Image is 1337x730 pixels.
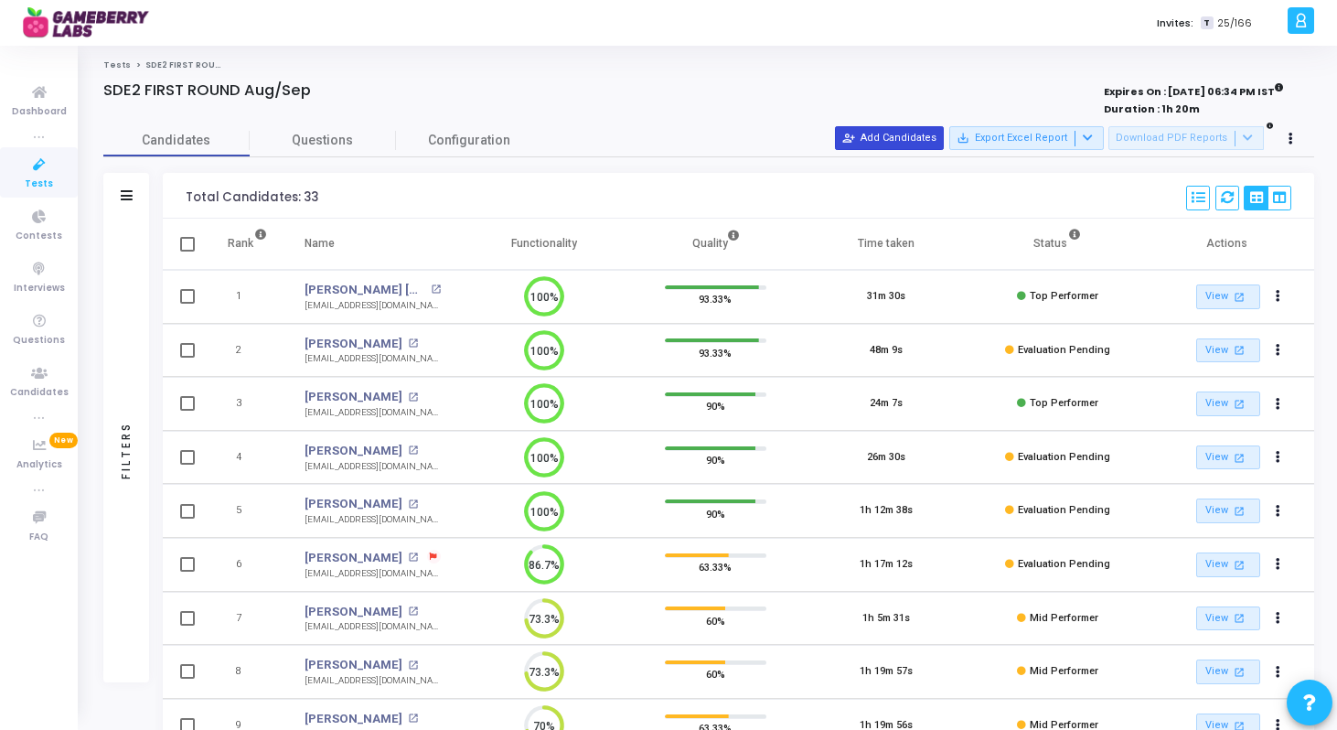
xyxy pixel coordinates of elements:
[1266,660,1291,685] button: Actions
[835,126,944,150] button: Add Candidates
[1196,446,1260,470] a: View
[408,553,418,563] mat-icon: open_in_new
[305,710,402,728] a: [PERSON_NAME]
[305,299,441,313] div: [EMAIL_ADDRESS][DOMAIN_NAME]
[305,281,425,299] a: [PERSON_NAME] [PERSON_NAME]
[1018,504,1110,516] span: Evaluation Pending
[1266,606,1291,631] button: Actions
[1196,392,1260,416] a: View
[305,549,402,567] a: [PERSON_NAME]
[1266,553,1291,578] button: Actions
[408,392,418,403] mat-icon: open_in_new
[305,495,402,513] a: [PERSON_NAME]
[305,233,335,253] div: Name
[305,352,441,366] div: [EMAIL_ADDRESS][DOMAIN_NAME]
[209,431,286,485] td: 4
[1030,290,1098,302] span: Top Performer
[706,665,725,683] span: 60%
[209,324,286,378] td: 2
[408,338,418,349] mat-icon: open_in_new
[16,229,62,244] span: Contests
[305,406,441,420] div: [EMAIL_ADDRESS][DOMAIN_NAME]
[972,219,1143,270] th: Status
[860,664,913,680] div: 1h 19m 57s
[1196,338,1260,363] a: View
[1196,553,1260,577] a: View
[1266,499,1291,524] button: Actions
[706,611,725,629] span: 60%
[706,504,725,522] span: 90%
[209,484,286,538] td: 5
[431,284,441,295] mat-icon: open_in_new
[428,131,510,150] span: Configuration
[305,513,441,527] div: [EMAIL_ADDRESS][DOMAIN_NAME]
[209,538,286,592] td: 6
[1244,186,1291,210] div: View Options
[1266,284,1291,310] button: Actions
[305,656,402,674] a: [PERSON_NAME]
[699,558,732,576] span: 63.33%
[23,5,160,41] img: logo
[1108,126,1264,150] button: Download PDF Reports
[209,270,286,324] td: 1
[1030,397,1098,409] span: Top Performer
[305,335,402,353] a: [PERSON_NAME]
[1143,219,1314,270] th: Actions
[305,567,441,581] div: [EMAIL_ADDRESS][DOMAIN_NAME]
[858,233,915,253] div: Time taken
[408,446,418,456] mat-icon: open_in_new
[209,645,286,699] td: 8
[1018,451,1110,463] span: Evaluation Pending
[118,349,134,551] div: Filters
[1266,338,1291,363] button: Actions
[103,59,131,70] a: Tests
[1231,450,1246,466] mat-icon: open_in_new
[957,132,969,145] mat-icon: save_alt
[25,177,53,192] span: Tests
[699,343,732,361] span: 93.33%
[1266,392,1291,417] button: Actions
[1104,102,1200,116] strong: Duration : 1h 20m
[408,660,418,671] mat-icon: open_in_new
[1196,284,1260,309] a: View
[250,131,396,150] span: Questions
[305,603,402,621] a: [PERSON_NAME]
[305,388,402,406] a: [PERSON_NAME]
[1231,342,1246,358] mat-icon: open_in_new
[630,219,801,270] th: Quality
[1231,610,1246,626] mat-icon: open_in_new
[10,385,69,401] span: Candidates
[12,104,67,120] span: Dashboard
[305,460,441,474] div: [EMAIL_ADDRESS][DOMAIN_NAME]
[305,442,402,460] a: [PERSON_NAME]
[860,503,913,519] div: 1h 12m 38s
[29,530,48,545] span: FAQ
[1018,344,1110,356] span: Evaluation Pending
[1196,607,1260,631] a: View
[145,59,269,70] span: SDE2 FIRST ROUND Aug/Sep
[862,611,910,627] div: 1h 5m 31s
[1266,445,1291,470] button: Actions
[842,132,855,145] mat-icon: person_add_alt
[103,59,1314,71] nav: breadcrumb
[1231,396,1246,412] mat-icon: open_in_new
[1104,80,1284,100] strong: Expires On : [DATE] 06:34 PM IST
[408,714,418,724] mat-icon: open_in_new
[867,289,905,305] div: 31m 30s
[870,343,903,359] div: 48m 9s
[1231,557,1246,573] mat-icon: open_in_new
[305,620,441,634] div: [EMAIL_ADDRESS][DOMAIN_NAME]
[16,457,62,473] span: Analytics
[209,592,286,646] td: 7
[305,674,441,688] div: [EMAIL_ADDRESS][DOMAIN_NAME]
[870,396,903,412] div: 24m 7s
[1030,665,1098,677] span: Mid Performer
[1231,289,1246,305] mat-icon: open_in_new
[949,126,1104,150] button: Export Excel Report
[459,219,630,270] th: Functionality
[14,281,65,296] span: Interviews
[13,333,65,349] span: Questions
[408,607,418,617] mat-icon: open_in_new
